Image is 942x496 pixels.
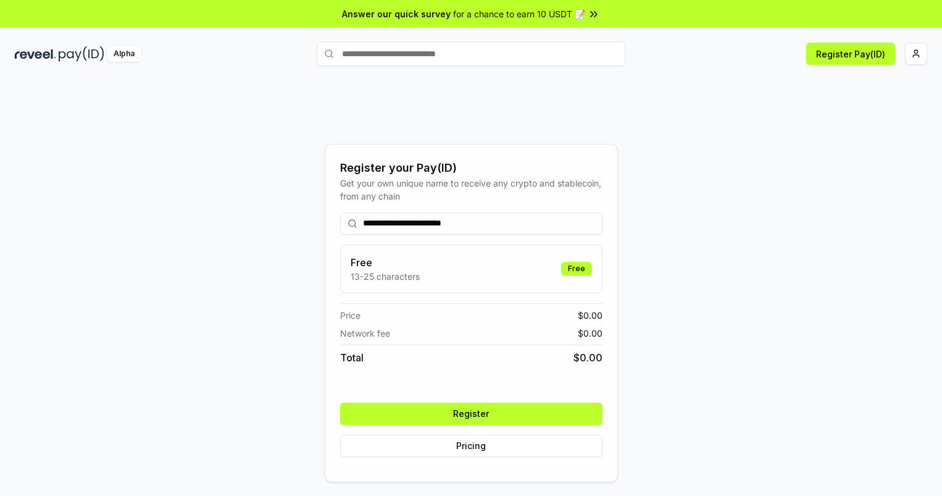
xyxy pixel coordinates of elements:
[453,7,585,20] span: for a chance to earn 10 USDT 📝
[351,255,420,270] h3: Free
[340,435,602,457] button: Pricing
[578,327,602,340] span: $ 0.00
[561,262,592,275] div: Free
[342,7,451,20] span: Answer our quick survey
[340,177,602,203] div: Get your own unique name to receive any crypto and stablecoin, from any chain
[340,327,390,340] span: Network fee
[107,46,141,62] div: Alpha
[340,309,361,322] span: Price
[806,43,895,65] button: Register Pay(ID)
[340,350,364,365] span: Total
[340,403,602,425] button: Register
[340,159,602,177] div: Register your Pay(ID)
[351,270,420,283] p: 13-25 characters
[59,46,104,62] img: pay_id
[578,309,602,322] span: $ 0.00
[15,46,56,62] img: reveel_dark
[573,350,602,365] span: $ 0.00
